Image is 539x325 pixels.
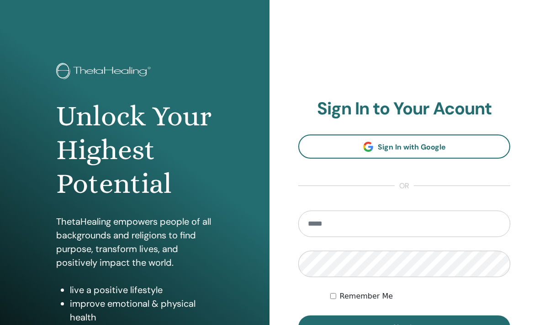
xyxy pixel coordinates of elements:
span: or [395,181,414,191]
div: Keep me authenticated indefinitely or until I manually logout [330,291,510,302]
li: improve emotional & physical health [70,297,213,324]
h2: Sign In to Your Acount [298,98,510,119]
li: live a positive lifestyle [70,283,213,297]
p: ThetaHealing empowers people of all backgrounds and religions to find purpose, transform lives, a... [56,215,213,269]
label: Remember Me [340,291,393,302]
h1: Unlock Your Highest Potential [56,99,213,201]
span: Sign In with Google [378,142,446,152]
a: Sign In with Google [298,134,510,159]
